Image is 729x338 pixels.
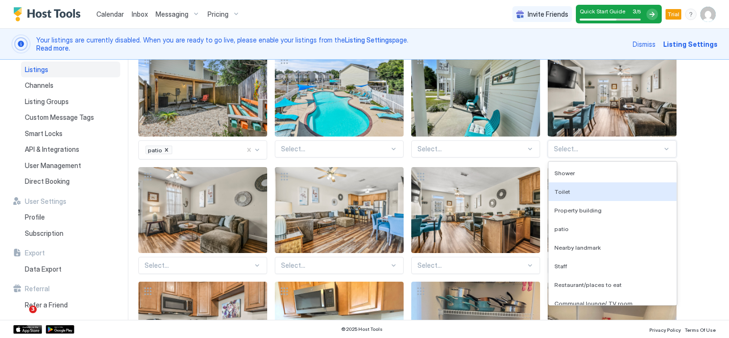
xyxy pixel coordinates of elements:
span: Calendar [96,10,124,18]
span: Quick Start Guide [580,8,625,15]
span: patio [554,225,569,232]
div: View image [411,167,540,253]
div: menu [685,9,697,20]
span: Staff [554,263,567,270]
div: Dismiss [633,39,656,49]
span: patio [148,147,162,154]
span: Messaging [156,10,188,19]
span: Your listings are currently disabled. When you are ready to go live, please enable your listings ... [36,36,627,53]
span: Referral [25,285,50,293]
a: Subscription [21,225,120,242]
div: View image [275,167,404,253]
span: Trial [667,10,679,19]
a: Channels [21,77,120,94]
a: Refer a Friend [21,297,120,313]
div: View image [275,51,404,137]
a: API & Integrations [21,141,120,158]
a: Calendar [96,9,124,19]
div: Remove patio [163,146,170,154]
span: Shower [554,169,575,177]
div: User profile [700,7,716,22]
a: Smart Locks [21,126,120,142]
span: Terms Of Use [685,327,716,333]
span: Restaurant/places to eat [554,281,622,288]
span: Custom Message Tags [25,113,94,122]
span: 3 [633,8,636,15]
span: Property building [554,207,602,214]
a: Privacy Policy [649,324,681,334]
span: Export [25,249,45,257]
a: Listings [21,62,120,78]
div: Listing Settings [663,39,718,49]
a: Profile [21,209,120,225]
span: Invite Friends [528,10,568,19]
div: View image [138,51,267,137]
div: View image [411,51,540,137]
span: Data Export [25,265,62,274]
a: Inbox [132,9,148,19]
a: Data Export [21,261,120,277]
a: Terms Of Use [685,324,716,334]
span: Smart Locks [25,129,62,138]
span: / 5 [636,9,641,15]
span: User Settings [25,197,66,206]
span: Listings [25,65,48,74]
span: Refer a Friend [25,301,68,309]
span: 3 [29,306,37,313]
span: Nearby landmark [554,244,601,251]
div: View image [548,51,677,137]
iframe: Intercom live chat [10,306,32,328]
span: Subscription [25,229,63,238]
span: Direct Booking [25,177,70,186]
span: API & Integrations [25,145,79,154]
span: User Management [25,161,81,170]
span: Listing Groups [25,97,69,106]
span: Channels [25,81,53,90]
span: Inbox [132,10,148,18]
a: Listing Groups [21,94,120,110]
span: Profile [25,213,45,222]
a: Direct Booking [21,173,120,190]
span: Privacy Policy [649,327,681,333]
div: View image [548,167,677,253]
div: View image [138,167,267,253]
span: Communal lounge/ TV room [554,300,633,307]
a: App Store [13,325,42,334]
span: Pricing [208,10,229,19]
span: © 2025 Host Tools [341,326,383,332]
a: Custom Message Tags [21,109,120,126]
span: Toilet [554,188,570,195]
a: Listing Settings [345,36,392,44]
a: Host Tools Logo [13,7,85,21]
a: User Management [21,158,120,174]
a: Google Play Store [46,325,74,334]
a: Read more. [36,44,70,52]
